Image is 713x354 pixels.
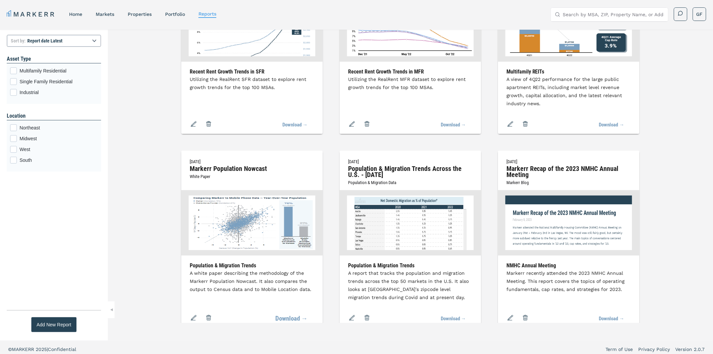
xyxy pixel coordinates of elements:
[441,118,466,132] a: Download →
[599,118,624,132] a: Download →
[10,124,98,131] div: Northeast checkbox input
[348,77,466,90] span: Utilizing the RealRent MFR dataset to explore rent growth trends for the top 100 MSAs.
[676,346,705,353] a: Version 2.0.7
[10,146,98,153] div: West checkbox input
[506,180,529,185] span: Markerr Blog
[36,347,48,352] span: 2025 |
[10,78,98,85] div: Single Family Residential checkbox input
[128,11,152,17] a: properties
[10,89,98,96] div: Industrial checkbox input
[563,8,664,21] input: Search by MSA, ZIP, Property Name, or Address
[348,262,473,269] h3: Population & Migration Trends
[7,112,101,120] h1: Location
[606,346,633,353] a: Term of Use
[10,67,98,74] div: Multifamily Residential checkbox input
[506,159,517,164] span: [DATE]
[348,270,469,300] span: A report that tracks the population and migration trends across the top 50 markets in the U.S. It...
[198,11,216,17] a: reports
[347,196,474,250] img: Population & Migration Trends Across the U.S. - December 2022
[441,312,466,326] a: Download →
[20,146,98,153] span: West
[20,89,98,96] span: Industrial
[282,118,308,132] a: Download →
[190,68,314,75] h3: Recent Rent Growth Trends in SFR
[7,9,56,19] a: MARKERR
[506,77,622,106] span: A view of 4Q22 performance for the large public apartment REITs, including market level revenue g...
[693,7,706,21] button: GF
[20,124,98,131] span: Northeast
[190,270,311,292] span: A white paper describing the methodology of the Markerr Population Nowcast. It also compares the ...
[348,180,396,185] span: Population & Migration Data
[696,11,703,18] span: GF
[189,196,315,250] img: Markerr Population Nowcast
[10,157,98,164] div: South checkbox input
[506,166,631,178] h2: Markerr Recap of the 2023 NMHC Annual Meeting
[348,68,473,75] h3: Recent Rent Growth Trends in MFR
[8,347,12,352] span: ©
[20,78,98,85] span: Single Family Residential
[10,135,98,142] div: Midwest checkbox input
[348,166,473,178] h2: Population & Migration Trends Across the U.S. - [DATE]
[190,174,210,179] span: White Paper
[165,11,185,17] a: Portfolio
[69,11,82,17] a: home
[37,321,71,328] div: Add New Report
[639,346,670,353] a: Privacy Policy
[190,159,200,164] span: [DATE]
[599,312,624,326] a: Download →
[31,317,77,332] button: Add New Report
[190,77,306,90] span: Utilizing the RealRent SFR dataset to explore rent growth trends for the top 100 MSAs.
[275,312,308,326] a: Download →
[96,11,114,17] a: markets
[20,67,98,74] span: Multifamily Residential
[12,347,36,352] span: MARKERR
[190,166,314,172] h2: Markerr Population Nowcast
[506,270,625,292] span: Markerr recently attended the 2023 NMHC Annual Meeting. This report covers the topics of operatin...
[506,68,631,75] h3: Multifamily REITs
[48,347,76,352] span: Confidential
[506,262,631,269] h3: NMHC Annual Meeting
[348,159,359,164] span: [DATE]
[7,55,101,63] h1: Asset Type
[7,35,101,47] select: Sort by:
[20,135,98,142] span: Midwest
[20,157,98,164] span: South
[190,262,314,269] h3: Population & Migration Trends
[505,196,632,250] img: Markerr Recap of the 2023 NMHC Annual Meeting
